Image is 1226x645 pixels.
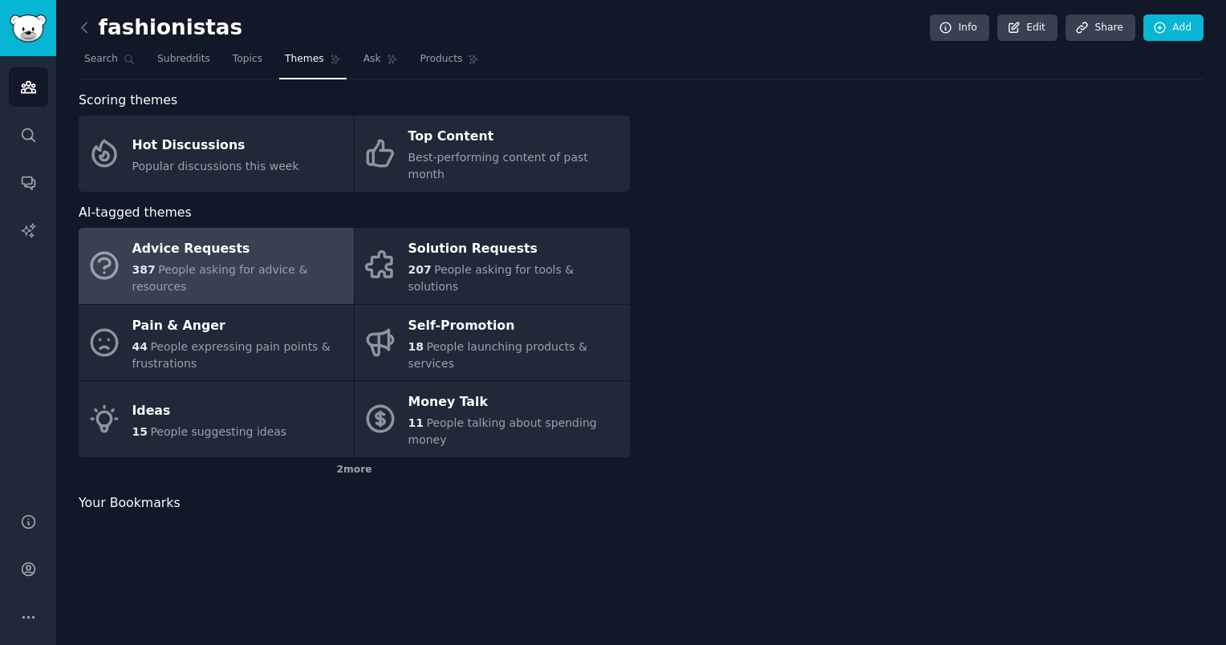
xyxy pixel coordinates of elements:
[79,91,177,111] span: Scoring themes
[408,263,574,293] span: People asking for tools & solutions
[285,52,324,67] span: Themes
[408,237,622,262] div: Solution Requests
[408,416,424,429] span: 11
[132,313,346,339] div: Pain & Anger
[79,381,354,457] a: Ideas15People suggesting ideas
[132,263,156,276] span: 387
[408,340,424,353] span: 18
[355,381,630,457] a: Money Talk11People talking about spending money
[79,457,630,483] div: 2 more
[132,237,346,262] div: Advice Requests
[132,160,299,172] span: Popular discussions this week
[1066,14,1135,42] a: Share
[132,263,308,293] span: People asking for advice & resources
[157,52,210,67] span: Subreddits
[408,124,622,150] div: Top Content
[79,47,140,79] a: Search
[420,52,463,67] span: Products
[84,52,118,67] span: Search
[408,416,597,446] span: People talking about spending money
[79,15,242,41] h2: fashionistas
[997,14,1058,42] a: Edit
[150,425,286,438] span: People suggesting ideas
[132,132,299,158] div: Hot Discussions
[79,228,354,304] a: Advice Requests387People asking for advice & resources
[132,340,148,353] span: 44
[79,203,192,223] span: AI-tagged themes
[408,151,588,181] span: Best-performing content of past month
[358,47,404,79] a: Ask
[408,313,622,339] div: Self-Promotion
[408,263,432,276] span: 207
[363,52,381,67] span: Ask
[152,47,216,79] a: Subreddits
[355,228,630,304] a: Solution Requests207People asking for tools & solutions
[930,14,989,42] a: Info
[408,340,587,370] span: People launching products & services
[279,47,347,79] a: Themes
[132,398,287,424] div: Ideas
[79,305,354,381] a: Pain & Anger44People expressing pain points & frustrations
[233,52,262,67] span: Topics
[415,47,485,79] a: Products
[132,340,331,370] span: People expressing pain points & frustrations
[132,425,148,438] span: 15
[355,305,630,381] a: Self-Promotion18People launching products & services
[408,390,622,416] div: Money Talk
[355,116,630,192] a: Top ContentBest-performing content of past month
[79,493,181,513] span: Your Bookmarks
[1143,14,1204,42] a: Add
[79,116,354,192] a: Hot DiscussionsPopular discussions this week
[227,47,268,79] a: Topics
[10,14,47,43] img: GummySearch logo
